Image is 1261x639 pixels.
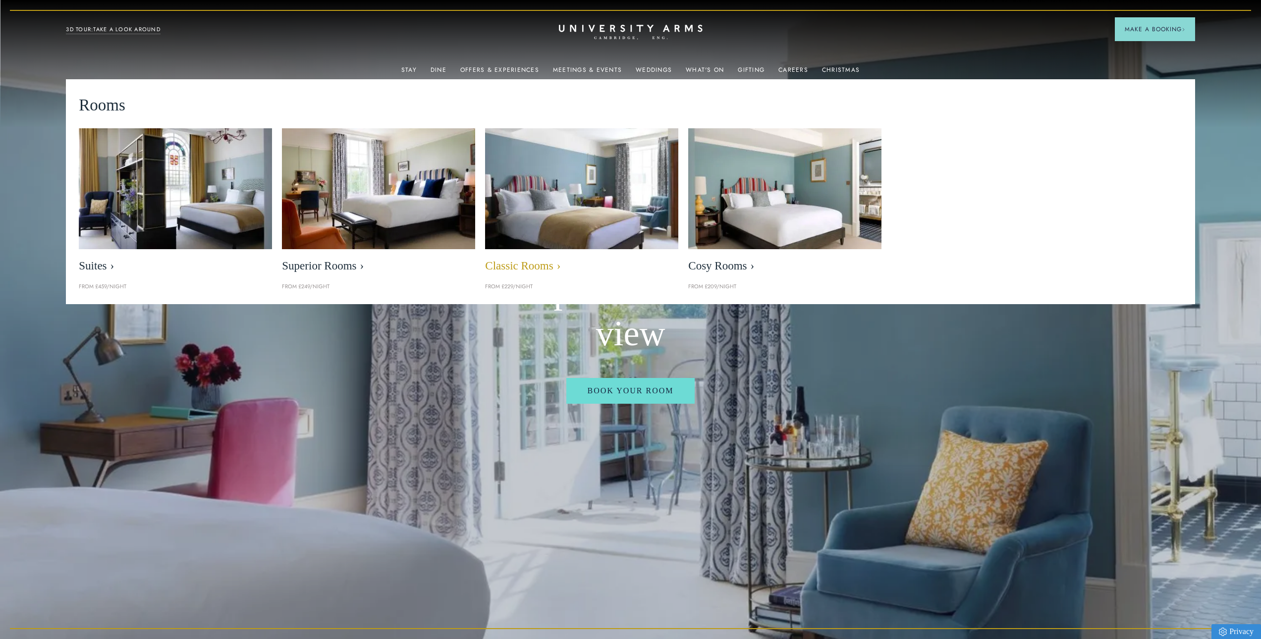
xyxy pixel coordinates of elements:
[778,66,808,79] a: Careers
[822,66,860,79] a: Christmas
[688,282,881,291] p: From £209/night
[79,282,272,291] p: From £459/night
[688,128,881,277] a: image-0c4e569bfe2498b75de12d7d88bf10a1f5f839d4-400x250-jpg Cosy Rooms
[686,66,724,79] a: What's On
[79,128,272,249] img: image-21e87f5add22128270780cf7737b92e839d7d65d-400x250-jpg
[79,128,272,277] a: image-21e87f5add22128270780cf7737b92e839d7d65d-400x250-jpg Suites
[282,282,475,291] p: From £249/night
[485,128,678,277] a: image-7eccef6fe4fe90343db89eb79f703814c40db8b4-400x250-jpg Classic Rooms
[485,282,678,291] p: From £229/night
[401,66,417,79] a: Stay
[636,66,672,79] a: Weddings
[460,66,539,79] a: Offers & Experiences
[738,66,765,79] a: Gifting
[688,259,881,273] span: Cosy Rooms
[688,128,881,249] img: image-0c4e569bfe2498b75de12d7d88bf10a1f5f839d4-400x250-jpg
[1125,25,1185,34] span: Make a Booking
[1115,17,1195,41] button: Make a BookingArrow icon
[471,119,693,258] img: image-7eccef6fe4fe90343db89eb79f703814c40db8b4-400x250-jpg
[1211,624,1261,639] a: Privacy
[79,259,272,273] span: Suites
[282,128,475,249] img: image-5bdf0f703dacc765be5ca7f9d527278f30b65e65-400x250-jpg
[433,270,829,355] h2: Wake up in a room with a view
[79,92,125,118] span: Rooms
[566,378,694,404] a: Book Your Room
[1219,628,1227,636] img: Privacy
[282,259,475,273] span: Superior Rooms
[282,128,475,277] a: image-5bdf0f703dacc765be5ca7f9d527278f30b65e65-400x250-jpg Superior Rooms
[485,259,678,273] span: Classic Rooms
[1182,28,1185,31] img: Arrow icon
[431,66,446,79] a: Dine
[553,66,622,79] a: Meetings & Events
[559,25,703,40] a: Home
[66,25,161,34] a: 3D TOUR:TAKE A LOOK AROUND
